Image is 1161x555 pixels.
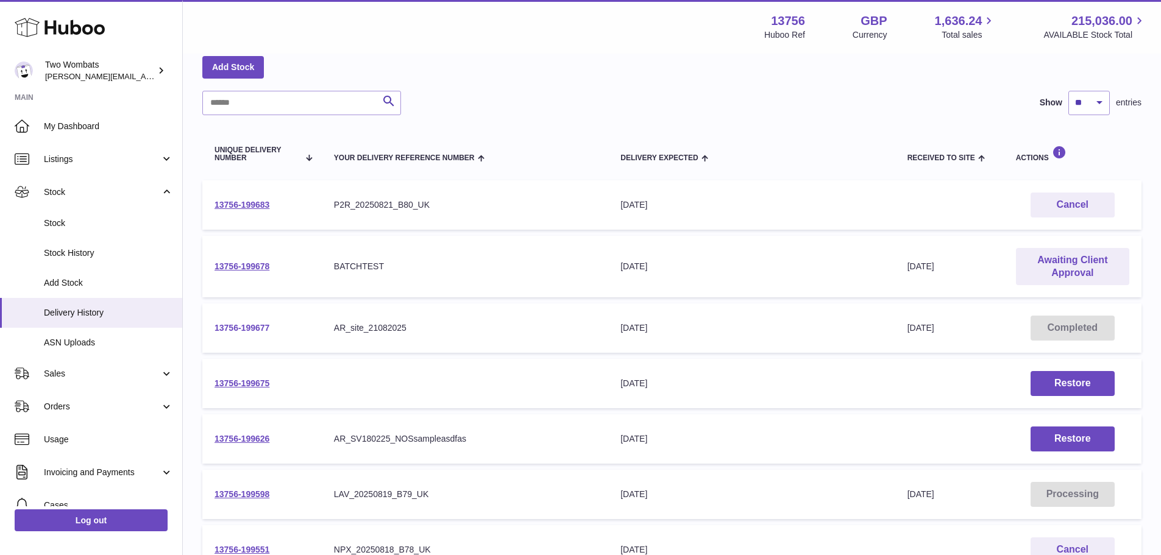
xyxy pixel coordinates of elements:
div: BATCHTEST [334,261,596,272]
span: Cases [44,500,173,511]
a: 13756-199683 [215,200,269,210]
button: Cancel [1031,193,1115,217]
span: ASN Uploads [44,337,173,348]
span: entries [1116,97,1141,108]
span: Listings [44,154,160,165]
div: Actions [1016,146,1129,162]
span: My Dashboard [44,121,173,132]
span: Total sales [942,29,996,41]
span: [DATE] [907,261,934,271]
span: Your Delivery Reference Number [334,154,475,162]
span: 1,636.24 [935,13,982,29]
span: Usage [44,434,173,445]
span: Sales [44,368,160,380]
a: 13756-199626 [215,434,269,444]
a: Add Stock [202,56,264,78]
a: Log out [15,509,168,531]
a: 1,636.24 Total sales [935,13,996,41]
div: [DATE] [620,261,882,272]
div: [DATE] [620,378,882,389]
span: [PERSON_NAME][EMAIL_ADDRESS][PERSON_NAME][DOMAIN_NAME] [45,71,310,81]
a: Awaiting Client Approval [1016,248,1129,286]
div: P2R_20250821_B80_UK [334,199,596,211]
span: Delivery History [44,307,173,319]
div: AR_SV180225_NOSsampleasdfas [334,433,596,445]
button: Restore [1031,371,1115,396]
span: [DATE] [907,489,934,499]
span: Delivery Expected [620,154,698,162]
span: AVAILABLE Stock Total [1043,29,1146,41]
a: 215,036.00 AVAILABLE Stock Total [1043,13,1146,41]
strong: 13756 [771,13,805,29]
div: Two Wombats [45,59,155,82]
strong: GBP [861,13,887,29]
span: [DATE] [907,323,934,333]
span: 215,036.00 [1071,13,1132,29]
span: Stock History [44,247,173,259]
div: Huboo Ref [764,29,805,41]
span: Received to Site [907,154,975,162]
a: 13756-199677 [215,323,269,333]
div: Currency [853,29,887,41]
div: [DATE] [620,433,882,445]
a: 13756-199551 [215,545,269,554]
div: LAV_20250819_B79_UK [334,489,596,500]
a: 13756-199678 [215,261,269,271]
span: Unique Delivery Number [215,146,299,162]
span: Stock [44,186,160,198]
label: Show [1040,97,1062,108]
a: 13756-199675 [215,378,269,388]
span: Orders [44,401,160,412]
div: [DATE] [620,199,882,211]
span: Add Stock [44,277,173,289]
div: [DATE] [620,489,882,500]
button: Restore [1031,426,1115,451]
span: Stock [44,217,173,229]
img: adam.randall@twowombats.com [15,62,33,80]
span: Invoicing and Payments [44,467,160,478]
div: AR_site_21082025 [334,322,596,334]
a: 13756-199598 [215,489,269,499]
div: [DATE] [620,322,882,334]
